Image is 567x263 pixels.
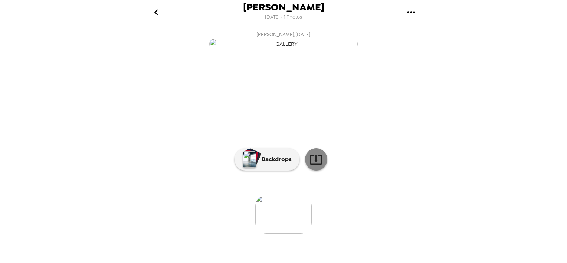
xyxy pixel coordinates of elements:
[256,30,311,39] span: [PERSON_NAME] , [DATE]
[258,155,292,164] p: Backdrops
[135,28,432,52] button: [PERSON_NAME],[DATE]
[235,148,299,171] button: Backdrops
[255,195,312,234] img: gallery
[243,2,324,12] span: [PERSON_NAME]
[209,39,358,49] img: gallery
[265,12,302,22] span: [DATE] • 1 Photos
